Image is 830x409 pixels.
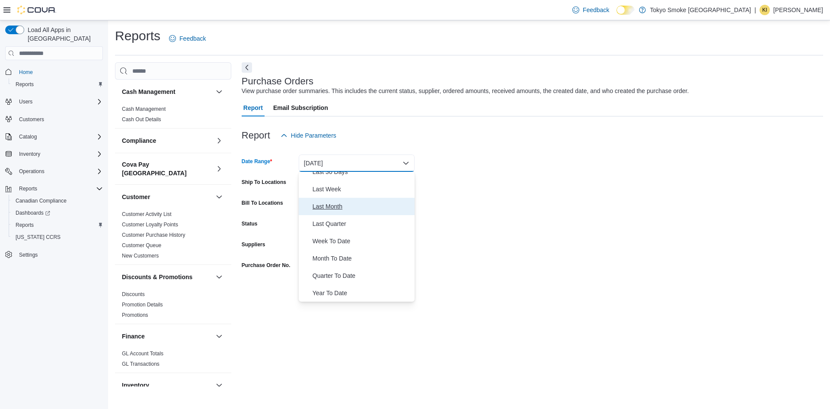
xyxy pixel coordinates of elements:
button: Catalog [16,132,40,142]
label: Purchase Order No. [242,262,290,269]
span: Customers [19,116,44,123]
a: [US_STATE] CCRS [12,232,64,242]
a: GL Transactions [122,361,160,367]
div: Discounts & Promotions [115,289,231,324]
a: Canadian Compliance [12,196,70,206]
div: Cash Management [115,104,231,128]
a: Customer Loyalty Points [122,222,178,228]
label: Status [242,220,258,227]
span: Feedback [583,6,609,14]
label: Bill To Locations [242,200,283,206]
span: Promotion Details [122,301,163,308]
h3: Compliance [122,136,156,145]
a: Settings [16,250,41,260]
h3: Discounts & Promotions [122,273,192,281]
span: Year To Date [313,288,411,298]
span: Operations [16,166,103,177]
a: Dashboards [9,207,106,219]
span: Home [19,69,33,76]
label: Ship To Locations [242,179,286,186]
span: Last Month [313,201,411,212]
a: Reports [12,220,37,230]
h3: Report [242,130,270,141]
p: Tokyo Smoke [GEOGRAPHIC_DATA] [650,5,751,15]
h3: Purchase Orders [242,76,313,87]
button: Inventory [122,381,212,390]
a: Promotion Details [122,302,163,308]
span: Promotions [122,312,148,319]
button: Users [16,97,36,107]
button: Reports [9,78,106,90]
span: Customers [16,114,103,125]
span: Catalog [19,133,37,140]
span: Reports [19,185,37,192]
button: Next [242,62,252,73]
span: Settings [19,251,38,258]
button: Finance [122,332,212,341]
a: Reports [12,79,37,90]
span: Last Quarter [313,219,411,229]
span: Inventory [19,151,40,158]
span: Reports [16,184,103,194]
div: View purchase order summaries. This includes the current status, supplier, ordered amounts, recei... [242,87,689,96]
span: Last Week [313,184,411,194]
a: Cash Out Details [122,116,161,122]
a: GL Account Totals [122,351,163,357]
button: Home [2,65,106,78]
span: Discounts [122,291,145,298]
label: Suppliers [242,241,265,248]
a: New Customers [122,253,159,259]
span: Feedback [179,34,206,43]
span: [US_STATE] CCRS [16,234,61,241]
h1: Reports [115,27,160,45]
span: Load All Apps in [GEOGRAPHIC_DATA] [24,26,103,43]
span: Report [243,99,263,116]
button: Canadian Compliance [9,195,106,207]
button: Reports [2,183,106,195]
span: Customer Activity List [122,211,172,218]
span: Dashboards [16,209,50,216]
div: Select listbox [299,172,415,302]
a: Discounts [122,291,145,297]
button: Inventory [214,380,224,390]
span: Customer Loyalty Points [122,221,178,228]
button: Customer [122,193,212,201]
span: Users [16,97,103,107]
span: GL Account Totals [122,350,163,357]
span: Canadian Compliance [16,197,67,204]
label: Date Range [242,158,272,165]
span: New Customers [122,252,159,259]
img: Cova [17,6,56,14]
a: Customer Activity List [122,211,172,217]
span: Canadian Compliance [12,196,103,206]
nav: Complex example [5,62,103,283]
button: Operations [2,165,106,177]
span: Operations [19,168,45,175]
h3: Finance [122,332,145,341]
span: Hide Parameters [291,131,336,140]
span: Reports [12,79,103,90]
h3: Inventory [122,381,149,390]
button: Customers [2,113,106,126]
button: Reports [16,184,41,194]
h3: Customer [122,193,150,201]
span: Customer Queue [122,242,161,249]
button: Cash Management [214,87,224,97]
a: Feedback [166,30,209,47]
a: Feedback [569,1,613,19]
button: Discounts & Promotions [122,273,212,281]
button: [DATE] [299,155,415,172]
button: Catalog [2,131,106,143]
span: Reports [16,222,34,229]
a: Home [16,67,36,77]
button: Cova Pay [GEOGRAPHIC_DATA] [214,164,224,174]
button: Finance [214,331,224,341]
span: Washington CCRS [12,232,103,242]
button: Inventory [16,149,44,159]
span: Customer Purchase History [122,232,185,238]
a: Cash Management [122,106,166,112]
button: Reports [9,219,106,231]
button: Hide Parameters [277,127,340,144]
p: [PERSON_NAME] [773,5,823,15]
